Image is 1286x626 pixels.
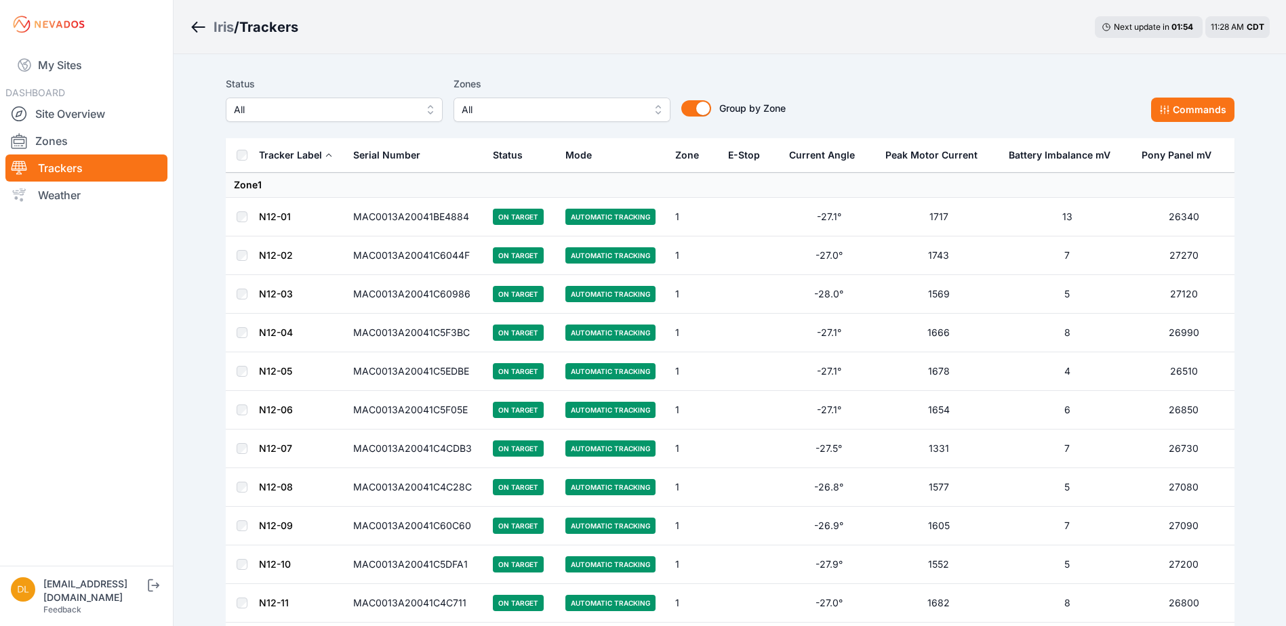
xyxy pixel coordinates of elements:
[667,468,720,507] td: 1
[190,9,298,45] nav: Breadcrumb
[493,595,544,611] span: On Target
[226,98,443,122] button: All
[781,391,877,430] td: -27.1°
[345,430,485,468] td: MAC0013A20041C4CDB3
[1114,22,1169,32] span: Next update in
[259,597,289,608] a: N12-11
[234,18,239,37] span: /
[234,102,416,118] span: All
[1142,139,1222,171] button: Pony Panel mV
[789,148,855,162] div: Current Angle
[885,139,988,171] button: Peak Motor Current
[877,352,1001,391] td: 1678
[781,352,877,391] td: -27.1°
[565,556,656,572] span: Automatic Tracking
[667,584,720,623] td: 1
[1001,545,1134,584] td: 5
[1133,430,1234,468] td: 26730
[214,18,234,37] a: Iris
[1009,139,1121,171] button: Battery Imbalance mV
[259,327,293,338] a: N12-04
[781,545,877,584] td: -27.9°
[43,604,81,614] a: Feedback
[493,556,544,572] span: On Target
[454,76,670,92] label: Zones
[454,98,670,122] button: All
[877,314,1001,352] td: 1666
[493,325,544,341] span: On Target
[259,404,293,415] a: N12-06
[1001,468,1134,507] td: 5
[226,76,443,92] label: Status
[667,236,720,275] td: 1
[259,365,292,377] a: N12-05
[781,468,877,507] td: -26.8°
[781,236,877,275] td: -27.0°
[493,209,544,225] span: On Target
[11,577,35,602] img: dlay@prim.com
[345,584,485,623] td: MAC0013A20041C4C711
[565,209,656,225] span: Automatic Tracking
[1133,314,1234,352] td: 26990
[1133,584,1234,623] td: 26800
[493,402,544,418] span: On Target
[259,211,291,222] a: N12-01
[1001,236,1134,275] td: 7
[565,148,592,162] div: Mode
[1001,314,1134,352] td: 8
[565,518,656,534] span: Automatic Tracking
[719,102,786,114] span: Group by Zone
[353,139,431,171] button: Serial Number
[728,139,771,171] button: E-Stop
[1133,275,1234,314] td: 27120
[1001,391,1134,430] td: 6
[5,154,167,182] a: Trackers
[353,148,420,162] div: Serial Number
[1133,352,1234,391] td: 26510
[345,236,485,275] td: MAC0013A20041C6044F
[565,363,656,379] span: Automatic Tracking
[667,314,720,352] td: 1
[565,286,656,302] span: Automatic Tracking
[781,275,877,314] td: -28.0°
[675,139,710,171] button: Zone
[493,247,544,264] span: On Target
[259,558,291,570] a: N12-10
[667,198,720,236] td: 1
[789,139,866,171] button: Current Angle
[877,507,1001,545] td: 1605
[43,577,145,604] div: [EMAIL_ADDRESS][DOMAIN_NAME]
[493,518,544,534] span: On Target
[1133,391,1234,430] td: 26850
[493,139,534,171] button: Status
[565,440,656,457] span: Automatic Tracking
[259,249,293,261] a: N12-02
[565,325,656,341] span: Automatic Tracking
[565,479,656,495] span: Automatic Tracking
[1133,236,1234,275] td: 27270
[781,430,877,468] td: -27.5°
[565,595,656,611] span: Automatic Tracking
[877,545,1001,584] td: 1552
[565,247,656,264] span: Automatic Tracking
[345,545,485,584] td: MAC0013A20041C5DFA1
[5,100,167,127] a: Site Overview
[565,402,656,418] span: Automatic Tracking
[1001,430,1134,468] td: 7
[493,286,544,302] span: On Target
[5,49,167,81] a: My Sites
[885,148,978,162] div: Peak Motor Current
[877,236,1001,275] td: 1743
[345,468,485,507] td: MAC0013A20041C4C28C
[345,352,485,391] td: MAC0013A20041C5EDBE
[239,18,298,37] h3: Trackers
[259,288,293,299] a: N12-03
[877,275,1001,314] td: 1569
[1001,507,1134,545] td: 7
[5,127,167,154] a: Zones
[259,442,292,454] a: N12-07
[1142,148,1211,162] div: Pony Panel mV
[728,148,760,162] div: E-Stop
[667,430,720,468] td: 1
